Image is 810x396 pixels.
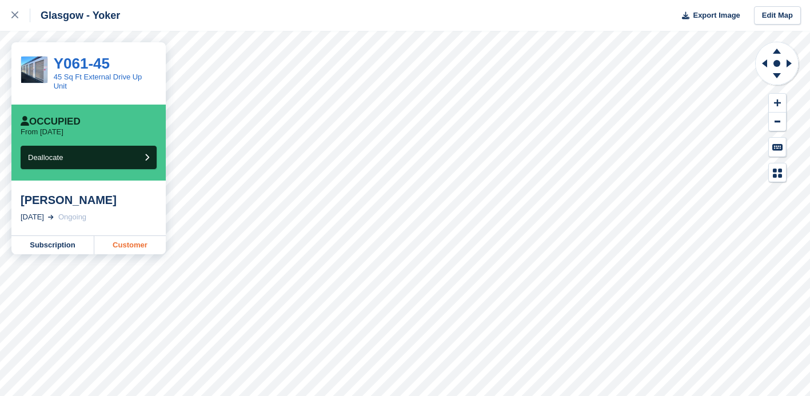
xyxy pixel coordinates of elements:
span: Export Image [693,10,740,21]
img: IMG_4402.jpeg [21,57,47,83]
div: Occupied [21,116,81,127]
button: Export Image [675,6,740,25]
div: Ongoing [58,211,86,223]
a: Edit Map [754,6,801,25]
div: [PERSON_NAME] [21,193,157,207]
a: Customer [94,236,166,254]
button: Zoom In [769,94,786,113]
img: arrow-right-light-icn-cde0832a797a2874e46488d9cf13f60e5c3a73dbe684e267c42b8395dfbc2abf.svg [48,215,54,219]
p: From [DATE] [21,127,63,137]
a: Subscription [11,236,94,254]
span: Deallocate [28,153,63,162]
a: Y061-45 [54,55,110,72]
button: Deallocate [21,146,157,169]
a: 45 Sq Ft External Drive Up Unit [54,73,142,90]
div: [DATE] [21,211,44,223]
button: Zoom Out [769,113,786,131]
button: Keyboard Shortcuts [769,138,786,157]
button: Map Legend [769,163,786,182]
div: Glasgow - Yoker [30,9,120,22]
